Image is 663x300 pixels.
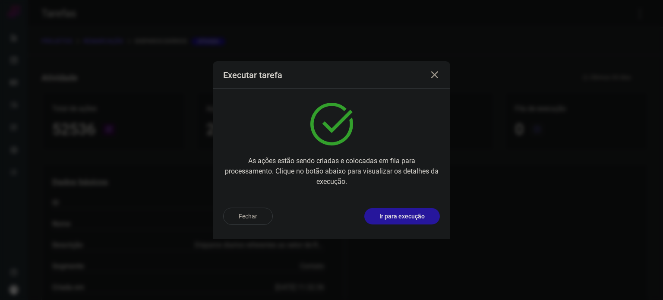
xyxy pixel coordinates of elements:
[223,208,273,225] button: Fechar
[223,156,440,187] p: As ações estão sendo criadas e colocadas em fila para processamento. Clique no botão abaixo para ...
[223,70,282,80] h3: Executar tarefa
[310,103,353,145] img: verified.svg
[379,212,425,221] p: Ir para execução
[364,208,440,224] button: Ir para execução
